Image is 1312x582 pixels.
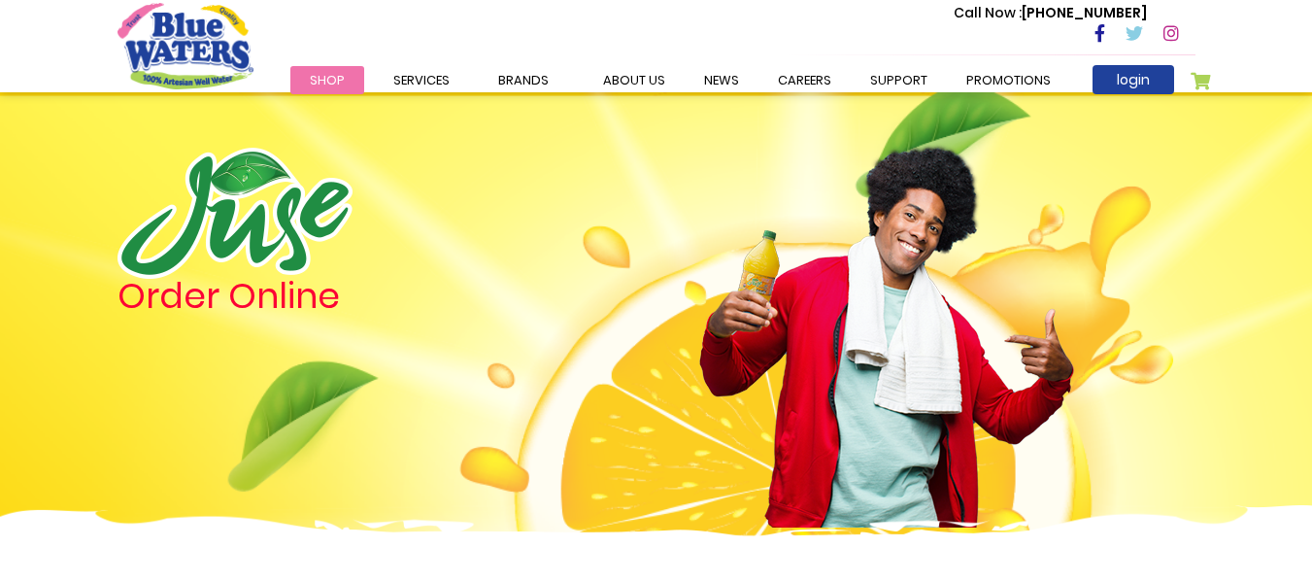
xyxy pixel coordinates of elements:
[118,148,353,279] img: logo
[851,66,947,94] a: support
[118,3,253,88] a: store logo
[685,66,758,94] a: News
[584,66,685,94] a: about us
[1093,65,1174,94] a: login
[954,3,1147,23] p: [PHONE_NUMBER]
[498,71,549,89] span: Brands
[393,71,450,89] span: Services
[697,112,1076,528] img: man.png
[118,279,550,314] h4: Order Online
[947,66,1070,94] a: Promotions
[758,66,851,94] a: careers
[954,3,1022,22] span: Call Now :
[310,71,345,89] span: Shop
